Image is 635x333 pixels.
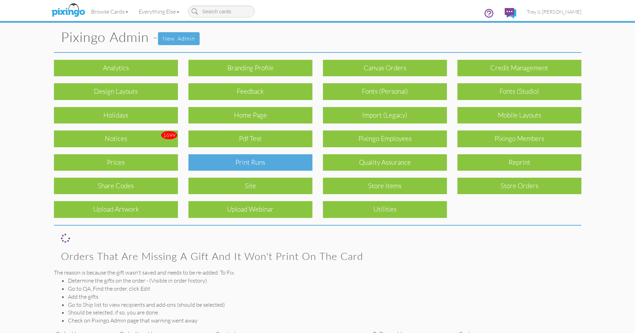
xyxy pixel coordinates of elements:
span: Trey & [PERSON_NAME] [527,9,581,15]
div: Site [188,178,312,194]
li: Check on Pixingo Admin page that warning went away [68,317,581,325]
div: reprint [457,154,581,171]
div: Utilities [323,201,447,218]
div: Upload Webinar [188,201,312,218]
div: Canvas Orders [323,60,447,76]
div: Share Codes [54,178,178,194]
h1: Pixingo Admin - [61,30,581,45]
div: Pdf test [188,130,312,147]
h2: Orders that are missing a gift and it won't print on the card [61,251,574,262]
div: Import (legacy) [323,107,447,123]
div: Store Items [323,178,447,194]
div: Fonts (Studio) [457,83,581,100]
div: Store Orders [457,178,581,194]
li: Add the gifts [68,293,581,301]
img: pixingo logo [50,2,87,19]
div: Print Runs [188,154,312,171]
div: Branding profile [188,60,312,76]
li: Determine the gifts on the order - (Visible in order history) [68,277,581,285]
div: Analytics [54,60,178,76]
input: Search cards [188,6,255,17]
div: Design Layouts [54,83,178,100]
div: Feedback [188,83,312,100]
div: 1699 [161,131,177,139]
div: Notices [54,130,178,147]
div: Pixingo Employees [323,130,447,147]
div: Pixingo Members [457,130,581,147]
div: The reason is because the gift wasn't saved and needs to be re-added. To Fix: [54,269,581,277]
a: New admin [158,32,200,45]
div: Prices [54,154,178,171]
div: Fonts (Personal) [323,83,447,100]
img: comments.svg [505,8,516,19]
div: Upload Artwork [54,201,178,218]
div: Holidays [54,107,178,123]
div: Credit Management [457,60,581,76]
div: Home Page [188,107,312,123]
a: Everything Else [133,3,185,20]
li: Go to QA, Find the order, click Edit [68,285,581,293]
div: Quality Assurance [323,154,447,171]
a: Trey & [PERSON_NAME] [522,3,587,21]
div: Mobile layouts [457,107,581,123]
a: Browse Cards [86,3,133,20]
li: Go to Ship list to view recipients and add-ons (should be selected) [68,301,581,309]
li: Should be selected, if so, you are done. [68,309,581,317]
